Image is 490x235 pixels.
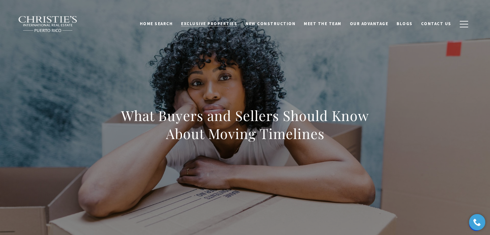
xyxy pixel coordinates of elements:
[300,18,346,30] a: Meet the Team
[136,18,177,30] a: Home Search
[177,18,241,30] a: Exclusive Properties
[103,107,387,143] h1: What Buyers and Sellers Should Know About Moving Timelines
[421,21,451,26] span: Contact Us
[397,21,413,26] span: Blogs
[392,18,417,30] a: Blogs
[181,21,237,26] span: Exclusive Properties
[346,18,393,30] a: Our Advantage
[241,18,300,30] a: New Construction
[350,21,389,26] span: Our Advantage
[245,21,295,26] span: New Construction
[18,16,78,33] img: Christie's International Real Estate black text logo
